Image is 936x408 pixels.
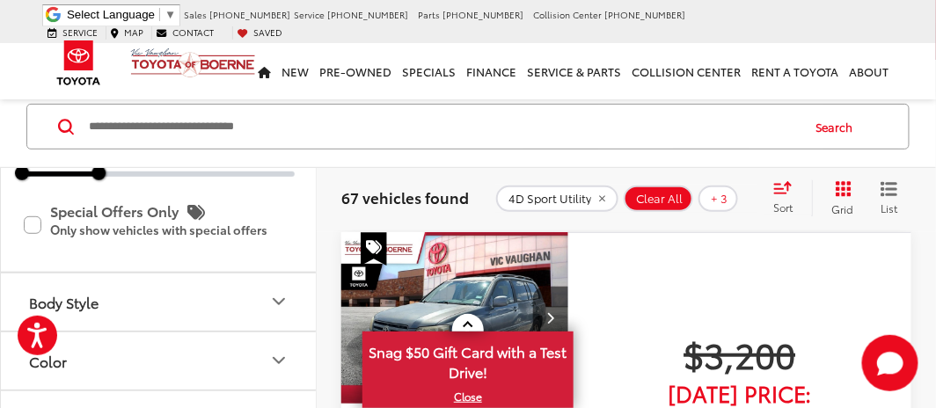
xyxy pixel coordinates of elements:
a: Home [252,43,276,99]
button: List View [867,180,911,215]
a: Pre-Owned [314,43,397,99]
button: remove 4D%20Sport%20Utility [496,186,618,212]
button: Search [799,105,879,149]
span: [PHONE_NUMBER] [209,8,290,21]
button: Toggle Chat Window [862,335,918,391]
span: [PHONE_NUMBER] [442,8,523,21]
span: Saved [253,25,282,39]
span: + 3 [711,192,728,206]
button: Body StyleBody Style [1,273,318,331]
a: About [845,43,895,99]
svg: Start Chat [862,335,918,391]
a: Map [106,26,148,39]
div: Color [29,353,67,369]
div: Body Style [29,294,99,310]
button: ColorColor [1,332,318,390]
img: Vic Vaughan Toyota of Boerne [130,47,256,78]
button: Select sort value [764,180,812,215]
a: Service & Parts: Opens in a new tab [522,43,626,99]
span: ▼ [165,8,176,21]
span: Collision Center [533,8,602,21]
span: Parts [418,8,440,21]
div: Body Style [268,291,289,312]
img: Toyota [46,34,112,91]
button: Next image [533,287,568,348]
a: Finance [461,43,522,99]
span: Select Language [67,8,155,21]
span: Special [361,232,387,266]
button: + 3 [698,186,738,212]
span: $3,200 [599,331,881,375]
span: Snag $50 Gift Card with a Test Drive! [364,333,572,387]
label: Special Offers Only [24,196,293,253]
span: [PHONE_NUMBER] [604,8,685,21]
input: Search by Make, Model, or Keyword [87,106,799,148]
span: 67 vehicles found [341,186,469,208]
a: My Saved Vehicles [232,26,287,39]
a: New [276,43,314,99]
span: Grid [832,201,854,216]
span: Service [294,8,325,21]
span: [DATE] Price: [599,384,881,402]
a: Specials [397,43,461,99]
a: Contact [151,26,218,39]
span: List [881,200,898,215]
img: 2007 Toyota Highlander V6 [340,232,570,404]
a: Service [43,26,102,39]
a: Select Language​ [67,8,176,21]
span: ​ [159,8,160,21]
a: Rent a Toyota [746,43,845,99]
span: [PHONE_NUMBER] [327,8,408,21]
span: Contact [172,25,214,39]
span: Service [62,25,98,39]
div: Color [268,350,289,371]
button: Clear All [624,186,693,212]
span: 4D Sport Utility [508,192,591,206]
button: Grid View [812,180,867,215]
a: 2007 Toyota Highlander V62007 Toyota Highlander V62007 Toyota Highlander V62007 Toyota Highlander V6 [340,232,570,403]
span: Sales [184,8,207,21]
a: Collision Center [626,43,746,99]
div: 2007 Toyota Highlander V6 0 [340,232,570,403]
span: Sort [773,200,793,215]
span: Clear All [636,192,683,206]
p: Only show vehicles with special offers [50,224,293,237]
span: Map [124,25,143,39]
